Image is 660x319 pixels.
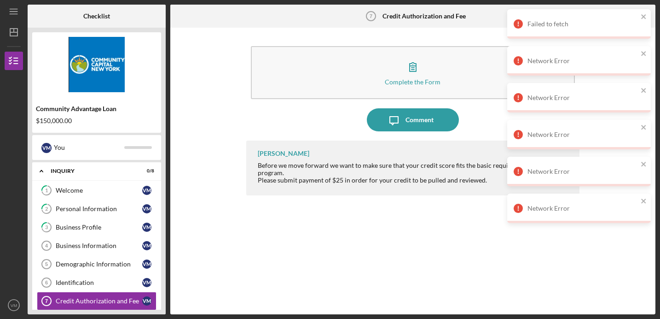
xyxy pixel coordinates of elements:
[56,224,142,231] div: Business Profile
[45,224,48,230] tspan: 3
[258,150,309,157] div: [PERSON_NAME]
[367,108,459,131] button: Comment
[56,205,142,213] div: Personal Information
[641,160,647,169] button: close
[142,260,151,269] div: V M
[641,13,647,22] button: close
[56,279,142,286] div: Identification
[142,278,151,287] div: V M
[142,241,151,250] div: V M
[641,124,647,132] button: close
[142,296,151,306] div: V M
[56,297,142,305] div: Credit Authorization and Fee
[385,78,440,85] div: Complete the Form
[36,117,157,124] div: $150,000.00
[45,243,48,248] tspan: 4
[258,177,570,184] div: Please submit payment of $25 in order for your credit to be pulled and reviewed.
[45,206,48,212] tspan: 2
[11,303,17,308] text: VM
[51,168,131,174] div: Inquiry
[641,50,647,59] button: close
[641,87,647,95] button: close
[142,186,151,195] div: V M
[382,12,466,20] b: Credit Authorization and Fee
[56,242,142,249] div: Business Information
[45,261,48,267] tspan: 5
[56,187,142,194] div: Welcome
[142,223,151,232] div: V M
[37,255,156,273] a: 5Demographic InformationVM
[41,143,52,153] div: V M
[527,131,638,138] div: Network Error
[54,140,124,155] div: You
[37,292,156,310] a: 7Credit Authorization and FeeVM
[527,94,638,101] div: Network Error
[5,296,23,314] button: VM
[45,188,48,194] tspan: 1
[37,200,156,218] a: 2Personal InformationVM
[258,162,570,177] div: Before we move forward we want to make sure that your credit score fits the basic requirements fo...
[527,205,638,212] div: Network Error
[83,12,110,20] b: Checklist
[641,197,647,206] button: close
[370,13,372,19] tspan: 7
[37,181,156,200] a: 1WelcomeVM
[527,20,638,28] div: Failed to fetch
[405,108,434,131] div: Comment
[527,168,638,175] div: Network Error
[37,236,156,255] a: 4Business InformationVM
[527,57,638,65] div: Network Error
[37,273,156,292] a: 6IdentificationVM
[138,168,154,174] div: 0 / 8
[45,280,48,285] tspan: 6
[142,204,151,213] div: V M
[45,298,48,304] tspan: 7
[37,218,156,236] a: 3Business ProfileVM
[56,260,142,268] div: Demographic Information
[36,105,157,112] div: Community Advantage Loan
[251,46,575,99] button: Complete the Form
[32,37,161,92] img: Product logo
